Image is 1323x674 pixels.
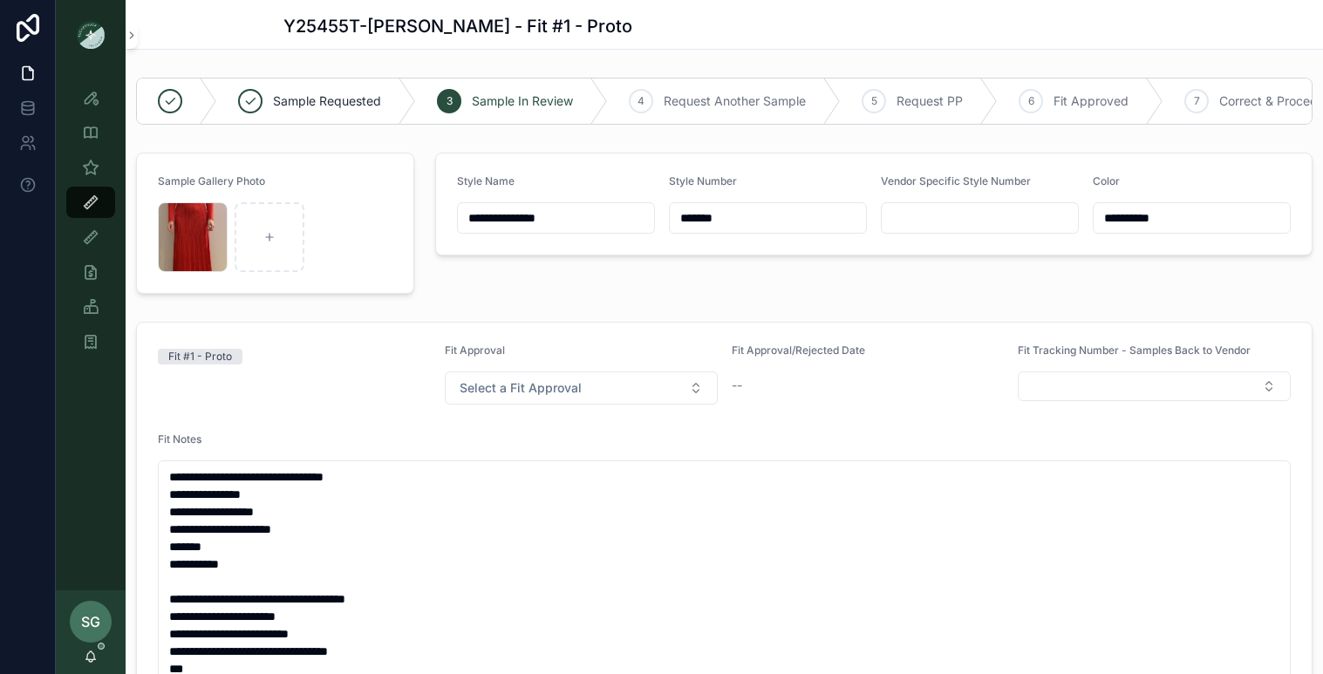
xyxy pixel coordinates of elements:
[283,14,632,38] h1: Y25455T-[PERSON_NAME] - Fit #1 - Proto
[158,174,265,187] span: Sample Gallery Photo
[897,92,963,110] span: Request PP
[447,94,453,108] span: 3
[1093,174,1120,187] span: Color
[669,174,737,187] span: Style Number
[445,344,505,357] span: Fit Approval
[1028,94,1034,108] span: 6
[638,94,644,108] span: 4
[56,70,126,380] div: scrollable content
[168,349,232,364] div: Fit #1 - Proto
[472,92,573,110] span: Sample In Review
[158,432,201,446] span: Fit Notes
[1194,94,1200,108] span: 7
[81,611,100,632] span: SG
[664,92,806,110] span: Request Another Sample
[732,377,742,394] span: --
[1054,92,1129,110] span: Fit Approved
[445,371,718,405] button: Select Button
[273,92,381,110] span: Sample Requested
[732,344,865,357] span: Fit Approval/Rejected Date
[1018,344,1251,357] span: Fit Tracking Number - Samples Back to Vendor
[457,174,515,187] span: Style Name
[871,94,877,108] span: 5
[881,174,1031,187] span: Vendor Specific Style Number
[77,21,105,49] img: App logo
[460,379,582,397] span: Select a Fit Approval
[1018,371,1291,401] button: Select Button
